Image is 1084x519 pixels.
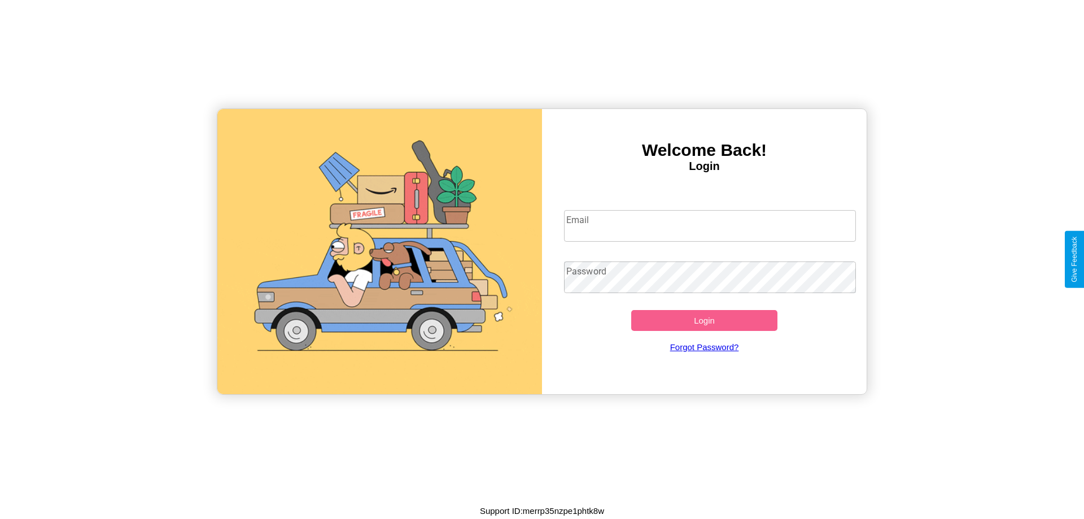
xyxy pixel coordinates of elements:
[217,109,542,394] img: gif
[542,160,867,173] h4: Login
[631,310,777,331] button: Login
[1070,237,1078,282] div: Give Feedback
[542,141,867,160] h3: Welcome Back!
[480,503,604,518] p: Support ID: merrp35nzpe1phtk8w
[558,331,851,363] a: Forgot Password?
